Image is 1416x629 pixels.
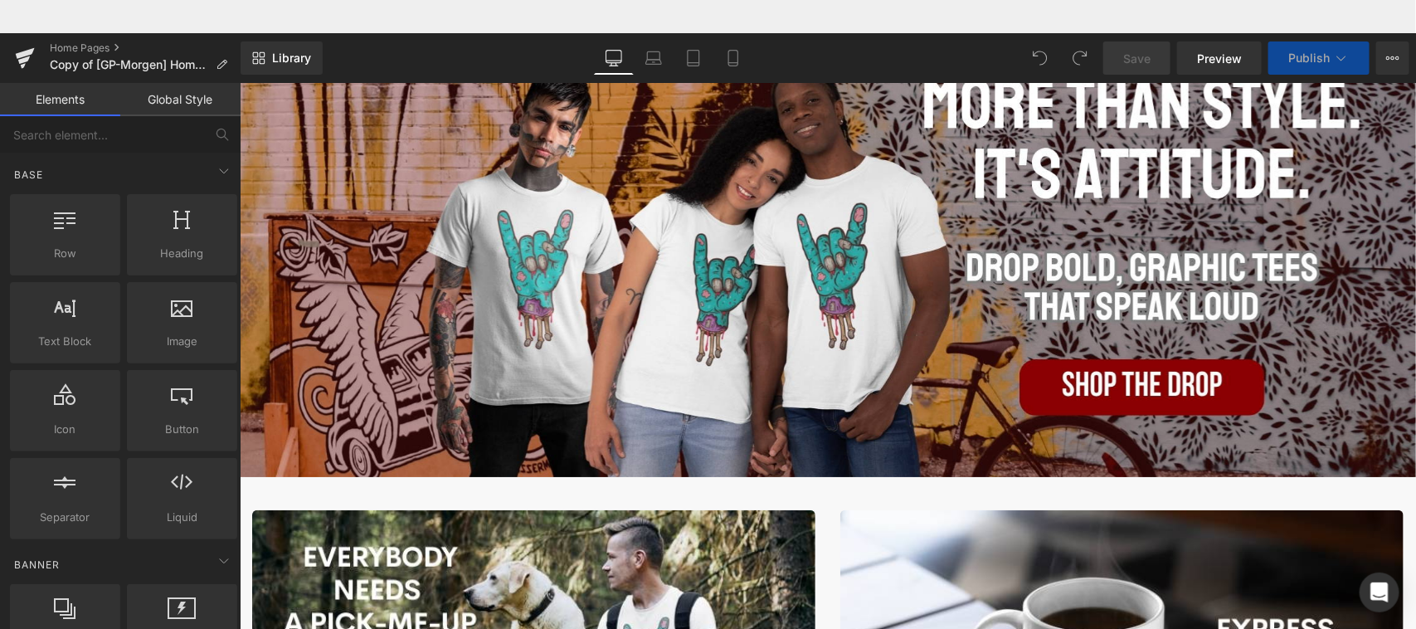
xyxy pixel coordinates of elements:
span: Heading [132,245,232,262]
button: Publish [1268,41,1370,75]
span: Banner [12,557,61,573]
span: Icon [15,421,115,438]
span: Separator [15,509,115,526]
button: Redo [1063,41,1097,75]
span: Publish [1288,51,1330,65]
span: Save [1123,50,1151,67]
span: Liquid [132,509,232,526]
span: Copy of [GP-Morgen] Home Page - [DATE] 20:24:29 [50,58,209,71]
span: Base [12,167,45,183]
div: Open Intercom Messenger [1360,573,1399,612]
button: Undo [1024,41,1057,75]
a: Home Pages [50,41,241,55]
a: Desktop [594,41,634,75]
button: More [1376,41,1409,75]
a: Mobile [713,41,753,75]
span: Row [15,245,115,262]
a: Global Style [120,83,241,116]
a: Laptop [634,41,674,75]
span: Library [272,51,311,66]
a: Tablet [674,41,713,75]
span: Image [132,333,232,350]
span: Preview [1197,50,1242,67]
a: New Library [241,41,323,75]
span: Text Block [15,333,115,350]
a: Preview [1177,41,1262,75]
span: Button [132,421,232,438]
